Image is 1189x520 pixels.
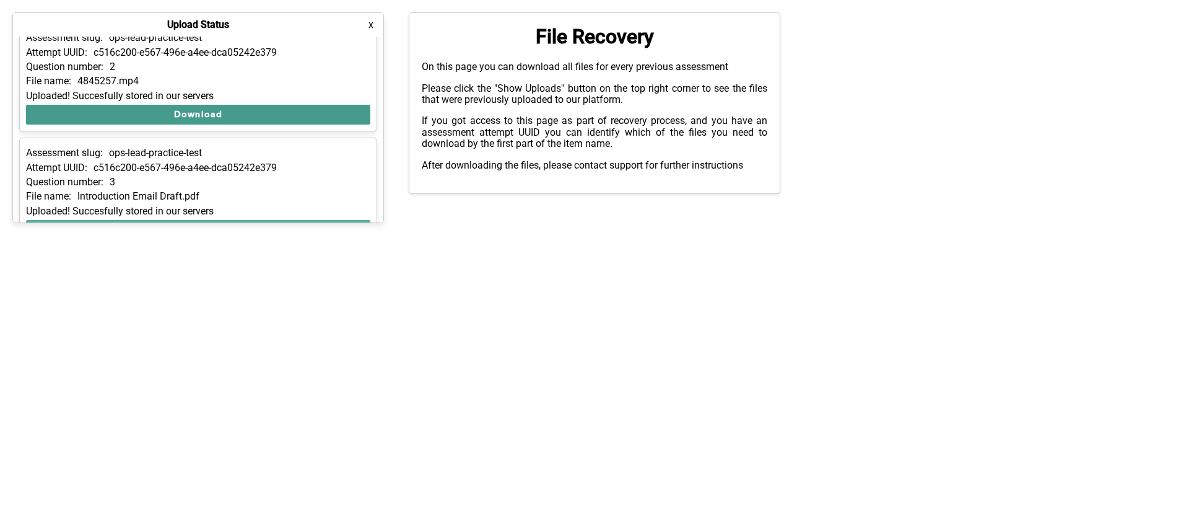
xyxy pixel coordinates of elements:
p: Assessment slug: [26,148,103,159]
button: Show Uploads [12,12,121,32]
p: c516c200-e567-496e-a4ee-dca05242e379 [94,47,277,58]
h1: File Recovery [422,25,767,48]
p: ops-lead-practice-test [109,148,202,159]
p: ops-lead-practice-test [109,32,202,43]
p: Introduction Email Draft.pdf [77,191,199,202]
p: File name: [26,191,71,202]
p: File name: [26,76,71,87]
p: 2 [110,61,115,73]
p: Question number: [26,177,103,188]
p: Please click the "Show Uploads" button on the top right corner to see the files that were previou... [422,83,767,106]
p: 4845257.mp4 [77,76,139,87]
p: Attempt UUID: [26,162,87,174]
p: After downloading the files, please contact support for further instructions [422,160,767,171]
p: Attempt UUID: [26,47,87,58]
p: c516c200-e567-496e-a4ee-dca05242e379 [94,162,277,174]
div: Uploaded! Succesfully stored in our servers [26,90,370,102]
div: Uploaded! Succesfully stored in our servers [26,206,370,217]
p: Assessment slug: [26,32,103,43]
p: On this page you can download all files for every previous assessment [422,61,767,73]
p: 3 [110,177,115,188]
button: Download [26,105,370,125]
p: If you got access to this page as part of recovery process, and you have an assessment attempt UU... [422,115,767,149]
button: x [365,19,377,31]
button: Download [26,220,370,240]
p: Question number: [26,61,103,73]
h4: Upload Status [167,19,229,30]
